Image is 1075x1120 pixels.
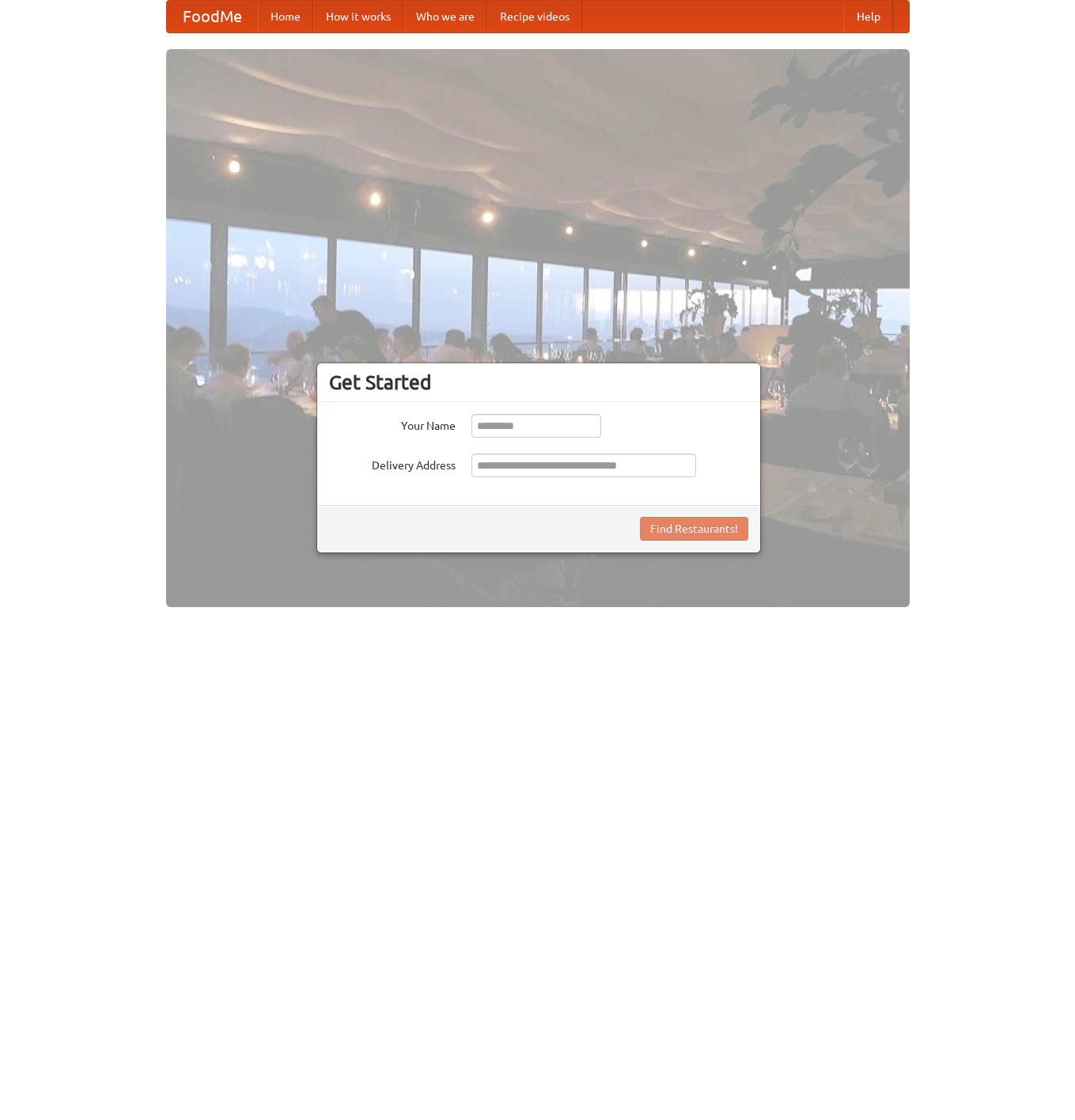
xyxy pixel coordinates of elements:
[258,1,313,32] a: Home
[313,1,403,32] a: How it works
[167,1,258,32] a: FoodMe
[640,517,748,541] button: Find Restaurants!
[329,454,456,473] label: Delivery Address
[329,414,456,434] label: Your Name
[487,1,582,32] a: Recipe videos
[403,1,487,32] a: Who we are
[844,1,893,32] a: Help
[329,370,748,394] h3: Get Started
